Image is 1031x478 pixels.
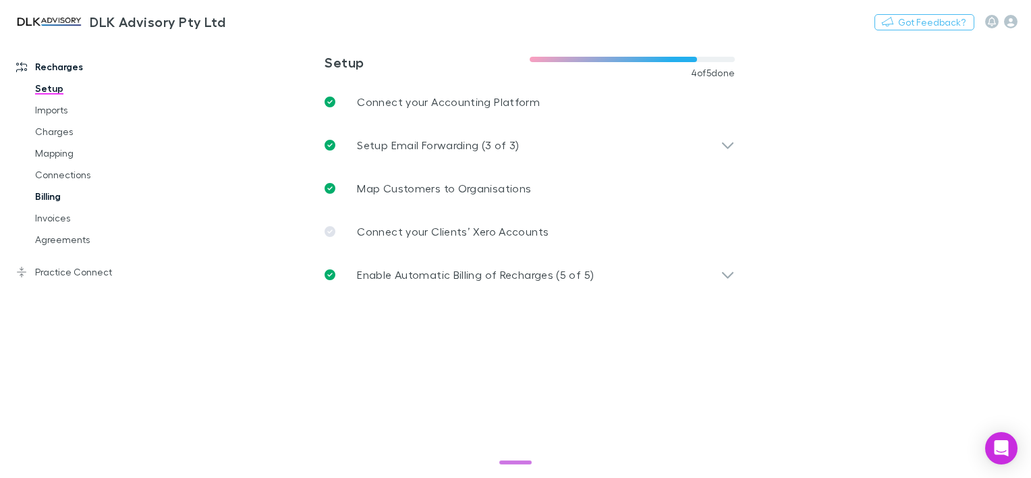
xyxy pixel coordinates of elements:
a: Invoices [22,207,177,229]
a: Connect your Clients’ Xero Accounts [314,210,746,253]
div: Setup Email Forwarding (3 of 3) [314,124,746,167]
h3: Setup [325,54,530,70]
button: Got Feedback? [874,14,974,30]
a: Mapping [22,142,177,164]
a: Recharges [3,56,177,78]
a: Billing [22,186,177,207]
div: Enable Automatic Billing of Recharges (5 of 5) [314,253,746,296]
a: Practice Connect [3,261,177,283]
p: Setup Email Forwarding (3 of 3) [357,137,519,153]
div: Open Intercom Messenger [985,432,1018,464]
a: Imports [22,99,177,121]
h3: DLK Advisory Pty Ltd [90,14,225,30]
a: Agreements [22,229,177,250]
p: Connect your Accounting Platform [357,94,540,110]
a: DLK Advisory Pty Ltd [5,5,233,38]
img: DLK Advisory Pty Ltd's Logo [13,14,84,30]
a: Charges [22,121,177,142]
p: Map Customers to Organisations [357,180,531,196]
a: Connections [22,164,177,186]
a: Setup [22,78,177,99]
p: Connect your Clients’ Xero Accounts [357,223,549,240]
a: Connect your Accounting Platform [314,80,746,124]
span: 4 of 5 done [691,68,735,78]
p: Enable Automatic Billing of Recharges (5 of 5) [357,267,594,283]
a: Map Customers to Organisations [314,167,746,210]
